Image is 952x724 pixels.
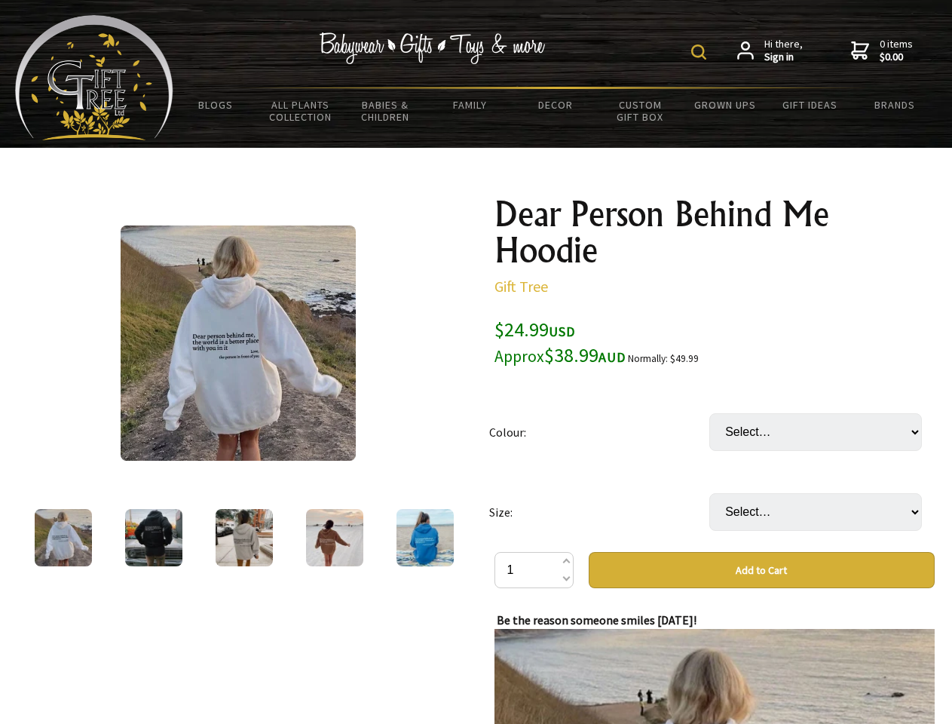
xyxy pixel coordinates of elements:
a: 0 items$0.00 [851,38,913,64]
img: Dear Person Behind Me Hoodie [125,509,182,566]
span: AUD [598,348,626,366]
a: Custom Gift Box [598,89,683,133]
a: Decor [513,89,598,121]
img: Dear Person Behind Me Hoodie [35,509,92,566]
a: Family [428,89,513,121]
img: Dear Person Behind Me Hoodie [396,509,454,566]
a: Hi there,Sign in [737,38,803,64]
a: Babies & Children [343,89,428,133]
span: Hi there, [764,38,803,64]
strong: $0.00 [880,51,913,64]
img: Dear Person Behind Me Hoodie [306,509,363,566]
img: Dear Person Behind Me Hoodie [216,509,273,566]
img: Dear Person Behind Me Hoodie [121,225,356,461]
span: USD [549,323,575,340]
img: Babyware - Gifts - Toys and more... [15,15,173,140]
img: Babywear - Gifts - Toys & more [320,32,546,64]
span: 0 items [880,37,913,64]
a: Gift Tree [494,277,548,296]
h1: Dear Person Behind Me Hoodie [494,196,935,268]
small: Approx [494,346,544,367]
img: product search [691,44,706,60]
button: Add to Cart [589,552,935,588]
small: Normally: $49.99 [628,352,699,365]
span: $24.99 $38.99 [494,317,626,367]
strong: Sign in [764,51,803,64]
a: BLOGS [173,89,259,121]
a: Brands [853,89,938,121]
td: Size: [489,472,709,552]
a: All Plants Collection [259,89,344,133]
a: Gift Ideas [767,89,853,121]
a: Grown Ups [682,89,767,121]
td: Colour: [489,392,709,472]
